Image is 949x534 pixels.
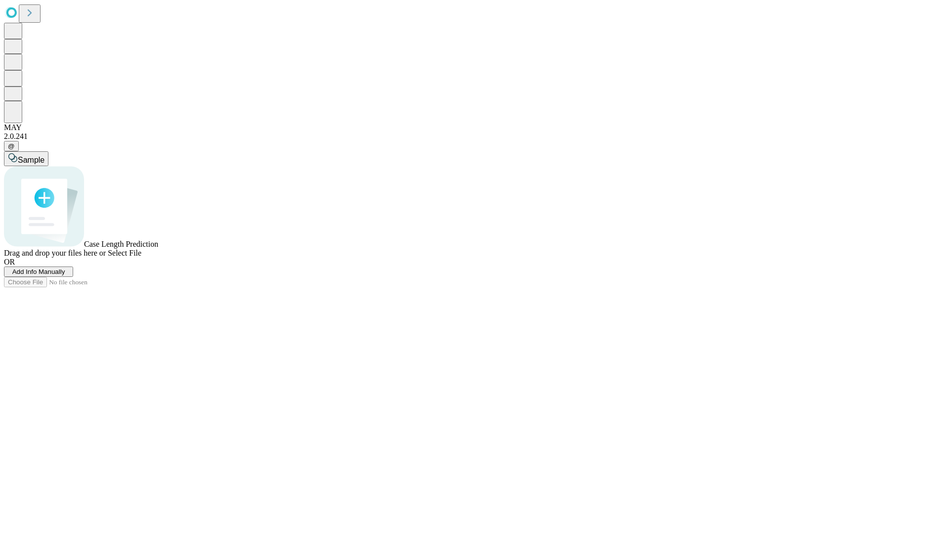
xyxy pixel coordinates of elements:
span: Add Info Manually [12,268,65,275]
span: Case Length Prediction [84,240,158,248]
button: Add Info Manually [4,267,73,277]
div: 2.0.241 [4,132,945,141]
div: MAY [4,123,945,132]
span: OR [4,258,15,266]
span: Drag and drop your files here or [4,249,106,257]
span: @ [8,142,15,150]
span: Sample [18,156,44,164]
button: @ [4,141,19,151]
span: Select File [108,249,141,257]
button: Sample [4,151,48,166]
